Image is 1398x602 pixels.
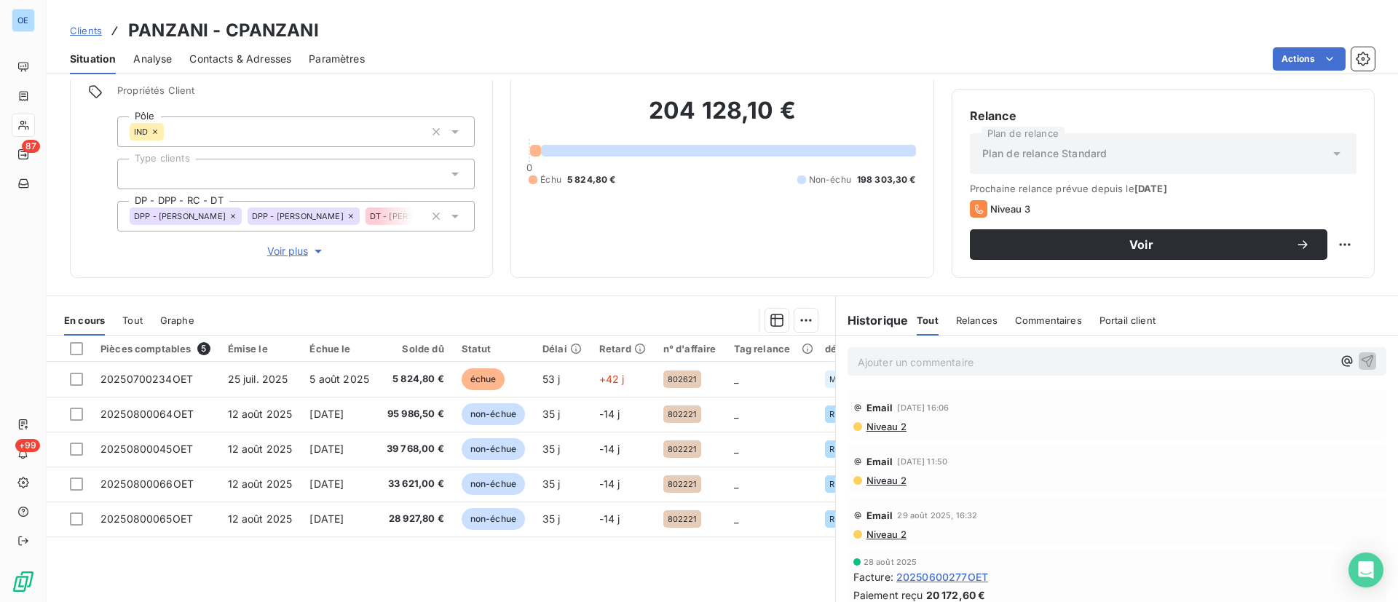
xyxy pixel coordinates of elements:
[987,239,1295,250] span: Voir
[309,343,369,355] div: Échue le
[133,52,172,66] span: Analyse
[1015,314,1082,326] span: Commentaires
[734,373,738,385] span: _
[1134,183,1167,194] span: [DATE]
[228,512,293,525] span: 12 août 2025
[164,125,175,138] input: Ajouter une valeur
[130,167,141,181] input: Ajouter une valeur
[387,343,444,355] div: Solde dû
[668,410,697,419] span: 802221
[526,162,532,173] span: 0
[734,443,738,455] span: _
[866,402,893,413] span: Email
[970,183,1356,194] span: Prochaine relance prévue depuis le
[100,342,210,355] div: Pièces comptables
[668,375,697,384] span: 802621
[160,314,194,326] span: Graphe
[734,478,738,490] span: _
[829,515,893,523] span: REFONTE SEMOULERIE
[542,373,561,385] span: 53 j
[462,343,525,355] div: Statut
[897,457,947,466] span: [DATE] 11:50
[122,314,143,326] span: Tout
[864,558,917,566] span: 28 août 2025
[542,343,582,355] div: Délai
[734,512,738,525] span: _
[529,96,915,140] h2: 204 128,10 €
[309,52,365,66] span: Paramètres
[866,510,893,521] span: Email
[100,512,193,525] span: 20250800065OET
[990,203,1030,215] span: Niveau 3
[865,528,907,540] span: Niveau 2
[309,443,344,455] span: [DATE]
[228,478,293,490] span: 12 août 2025
[387,477,444,491] span: 33 621,00 €
[387,512,444,526] span: 28 927,80 €
[896,569,988,585] span: 20250600277OET
[970,229,1327,260] button: Voir
[228,408,293,420] span: 12 août 2025
[189,52,291,66] span: Contacts & Adresses
[829,480,893,488] span: REFONTE SEMOULERIE
[462,368,505,390] span: échue
[836,312,909,329] h6: Historique
[228,373,288,385] span: 25 juil. 2025
[1348,553,1383,587] div: Open Intercom Messenger
[252,212,344,221] span: DPP - [PERSON_NAME]
[370,212,457,221] span: DT - [PERSON_NAME]
[897,403,949,412] span: [DATE] 16:06
[857,173,916,186] span: 198 303,30 €
[228,443,293,455] span: 12 août 2025
[599,478,620,490] span: -14 j
[387,407,444,421] span: 95 986,50 €
[387,372,444,387] span: 5 824,80 €
[12,9,35,32] div: OE
[956,314,998,326] span: Relances
[970,107,1356,124] h6: Relance
[228,343,293,355] div: Émise le
[100,443,193,455] span: 20250800045OET
[117,243,475,259] button: Voir plus
[413,210,424,223] input: Ajouter une valeur
[100,478,194,490] span: 20250800066OET
[668,480,697,488] span: 802221
[70,25,102,36] span: Clients
[809,173,851,186] span: Non-échu
[100,373,193,385] span: 20250700234OET
[100,408,194,420] span: 20250800064OET
[897,511,977,520] span: 29 août 2025, 16:32
[982,146,1107,161] span: Plan de relance Standard
[309,512,344,525] span: [DATE]
[599,408,620,420] span: -14 j
[134,127,148,136] span: IND
[309,373,369,385] span: 5 août 2025
[12,570,35,593] img: Logo LeanPay
[825,343,898,355] div: désignation
[197,342,210,355] span: 5
[734,343,808,355] div: Tag relance
[917,314,939,326] span: Tout
[599,443,620,455] span: -14 j
[865,421,907,432] span: Niveau 2
[387,442,444,456] span: 39 768,00 €
[542,408,561,420] span: 35 j
[829,445,893,454] span: REFONTE SEMOULERIE
[668,445,697,454] span: 802221
[1099,314,1156,326] span: Portail client
[462,473,525,495] span: non-échue
[128,17,319,44] h3: PANZANI - CPANZANI
[134,212,226,221] span: DPP - [PERSON_NAME]
[567,173,616,186] span: 5 824,80 €
[15,439,40,452] span: +99
[70,52,116,66] span: Situation
[542,512,561,525] span: 35 j
[542,478,561,490] span: 35 j
[462,403,525,425] span: non-échue
[866,456,893,467] span: Email
[865,475,907,486] span: Niveau 2
[599,512,620,525] span: -14 j
[309,408,344,420] span: [DATE]
[64,314,105,326] span: En cours
[462,508,525,530] span: non-échue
